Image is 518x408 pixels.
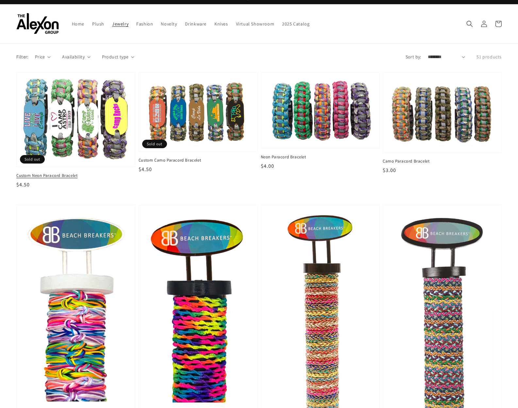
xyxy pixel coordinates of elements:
img: Neon Paracord Bracelet [268,79,373,142]
a: Knives [210,17,232,31]
a: Plush [88,17,108,31]
span: Home [72,21,84,27]
img: Camo Paracord Bracelet [390,79,495,146]
label: Sort by: [406,54,421,60]
summary: Price [35,54,51,60]
span: Jewelry [112,21,128,27]
img: Neon Bracelet [145,212,251,402]
img: Knotted Bracelet [23,212,128,401]
span: Plush [92,21,104,27]
a: Neon Paracord Bracelet Neon Paracord Bracelet $4.00 [261,72,380,170]
span: Knives [214,21,228,27]
span: Availability [62,54,85,60]
span: Camo Paracord Bracelet [383,158,502,164]
a: Custom Camo Paracord Bracelet Custom Camo Paracord Bracelet $4.50 [139,72,258,173]
span: Neon Paracord Bracelet [261,154,380,160]
a: Novelty [157,17,181,31]
span: $4.00 [261,163,274,169]
span: Price [35,54,45,60]
span: Sold out [20,155,45,164]
a: Custom Neon Paracord Bracelet Custom Neon Paracord Bracelet $4.50 [16,72,135,189]
a: Drinkware [181,17,210,31]
a: Jewelry [108,17,132,31]
span: Custom Camo Paracord Bracelet [139,157,258,163]
span: Sold out [142,140,167,148]
a: Virtual Showroom [232,17,278,31]
span: $4.50 [139,166,152,173]
span: 2025 Catalog [282,21,309,27]
img: The Alexon Group [16,13,59,34]
span: $4.50 [16,181,30,188]
a: Home [68,17,88,31]
span: Virtual Showroom [236,21,275,27]
img: Custom Camo Paracord Bracelet [145,79,251,145]
span: Fashion [136,21,153,27]
summary: Availability [62,54,90,60]
span: $3.00 [383,167,396,174]
span: Drinkware [185,21,207,27]
img: Custom Neon Paracord Bracelet [22,78,130,162]
p: 51 products [476,54,502,60]
summary: Search [462,17,477,31]
a: Camo Paracord Bracelet Camo Paracord Bracelet $3.00 [383,72,502,174]
summary: Product type [102,54,134,60]
span: Novelty [161,21,177,27]
a: 2025 Catalog [278,17,313,31]
span: Product type [102,54,129,60]
a: Fashion [132,17,157,31]
span: Custom Neon Paracord Bracelet [16,173,135,179]
p: Filter: [16,54,28,60]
